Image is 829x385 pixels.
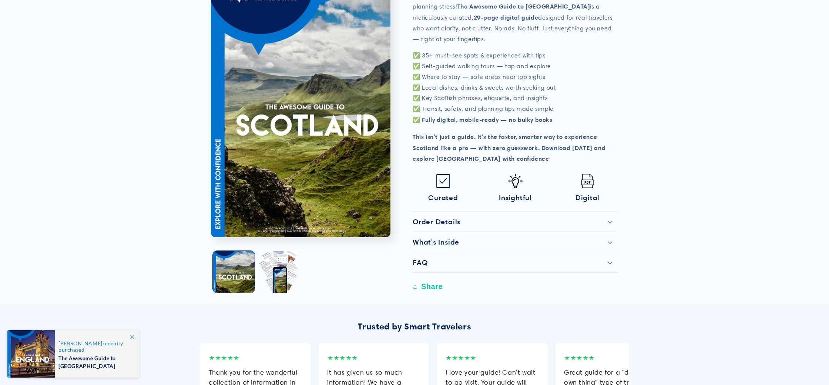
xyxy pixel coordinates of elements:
summary: FAQ [413,252,618,272]
button: Load image 1 in gallery view [213,251,255,293]
h2: FAQ [413,258,427,267]
span: Insightful [499,193,532,202]
span: [PERSON_NAME] [58,340,103,346]
strong: This isn’t just a guide. It’s the faster, smarter way to experience Scotland like a pro — with ze... [413,133,605,163]
span: Digital [575,193,600,202]
button: Load image 2 in gallery view [258,251,300,293]
span: Curated [428,193,458,202]
img: Idea-icon.png [508,174,523,188]
img: Pdf.png [580,174,595,188]
div: ★★★★★ [327,352,420,364]
button: Share [413,278,445,295]
strong: ✅ Fully digital, mobile-ready — no bulky books [413,116,553,123]
div: ★★★★★ [564,352,657,364]
p: ✅ 35+ must-see spots & experiences with tips ✅ Self-guided walking tours — tap and explore ✅ Wher... [413,50,618,126]
div: ★★★★★ [209,352,302,364]
span: The Awesome Guide to [GEOGRAPHIC_DATA] [58,353,131,370]
h2: Order Details [413,217,460,226]
strong: The Awesome Guide to [GEOGRAPHIC_DATA] [457,3,590,10]
div: ★★★★★ [446,352,539,364]
span: recently purchased [58,340,131,353]
summary: What's Inside [413,232,618,252]
h2: What's Inside [413,238,459,246]
strong: 29-page digital guide [474,14,538,21]
div: Trusted by Smart Travelers [200,318,629,334]
summary: Order Details [413,212,618,232]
